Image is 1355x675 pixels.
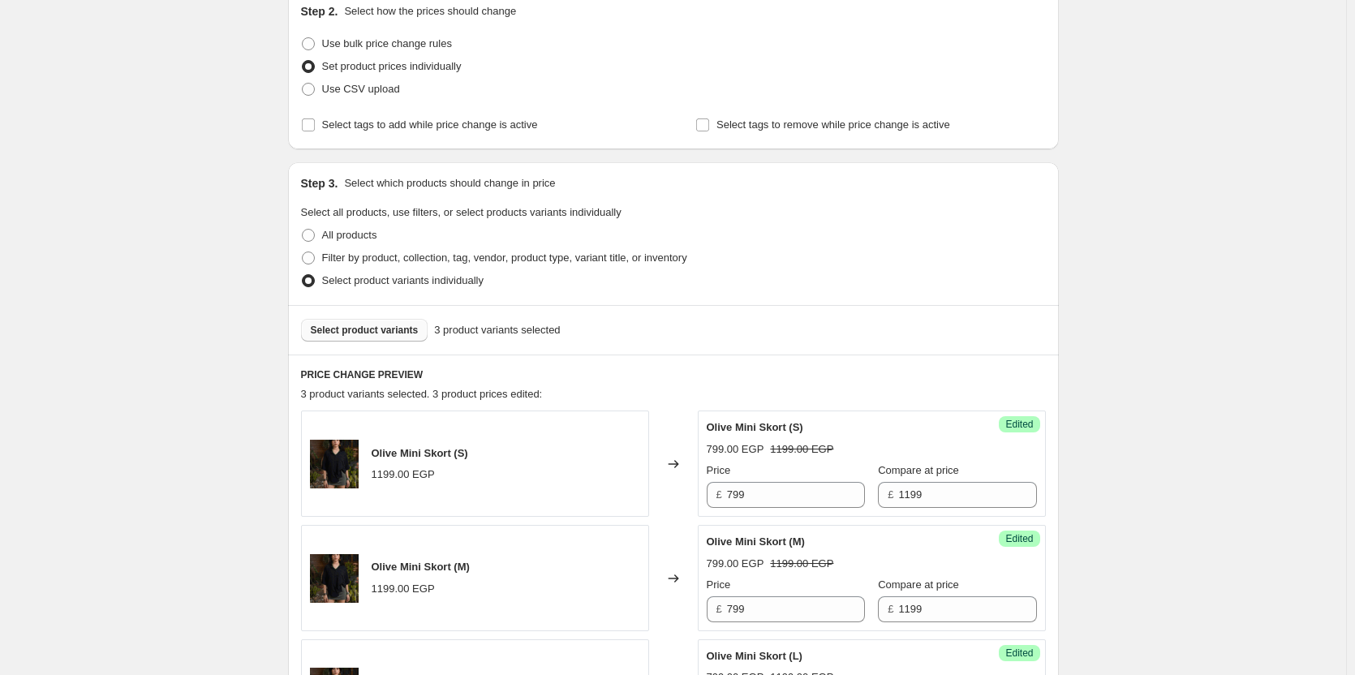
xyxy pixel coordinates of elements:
span: £ [716,603,722,615]
span: £ [716,488,722,501]
span: Edited [1005,532,1033,545]
span: 3 product variants selected. 3 product prices edited: [301,388,543,400]
h2: Step 2. [301,3,338,19]
span: Select all products, use filters, or select products variants individually [301,206,622,218]
span: Select product variants [311,324,419,337]
span: Set product prices individually [322,60,462,72]
span: Select tags to add while price change is active [322,118,538,131]
p: Select which products should change in price [344,175,555,191]
img: olive-mini-skort-skirt-in-your-shoe-221998_80x.gif [310,554,359,603]
span: Compare at price [878,464,959,476]
span: Olive Mini Skort (S) [372,447,468,459]
span: Edited [1005,647,1033,660]
button: Select product variants [301,319,428,342]
span: Use bulk price change rules [322,37,452,49]
span: All products [322,229,377,241]
span: Olive Mini Skort (L) [707,650,802,662]
span: Olive Mini Skort (M) [372,561,470,573]
span: 1199.00 EGP [770,443,833,455]
span: 799.00 EGP [707,557,764,570]
span: Compare at price [878,578,959,591]
span: Edited [1005,418,1033,431]
span: Olive Mini Skort (M) [707,535,805,548]
span: 3 product variants selected [434,322,560,338]
span: Price [707,464,731,476]
p: Select how the prices should change [344,3,516,19]
span: Filter by product, collection, tag, vendor, product type, variant title, or inventory [322,252,687,264]
h6: PRICE CHANGE PREVIEW [301,368,1046,381]
span: Price [707,578,731,591]
span: 1199.00 EGP [372,583,435,595]
span: £ [888,603,893,615]
span: 1199.00 EGP [372,468,435,480]
span: £ [888,488,893,501]
span: Olive Mini Skort (S) [707,421,803,433]
span: 1199.00 EGP [770,557,833,570]
span: Select tags to remove while price change is active [716,118,950,131]
img: olive-mini-skort-skirt-in-your-shoe-221998_80x.gif [310,440,359,488]
span: Select product variants individually [322,274,484,286]
span: Use CSV upload [322,83,400,95]
h2: Step 3. [301,175,338,191]
span: 799.00 EGP [707,443,764,455]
